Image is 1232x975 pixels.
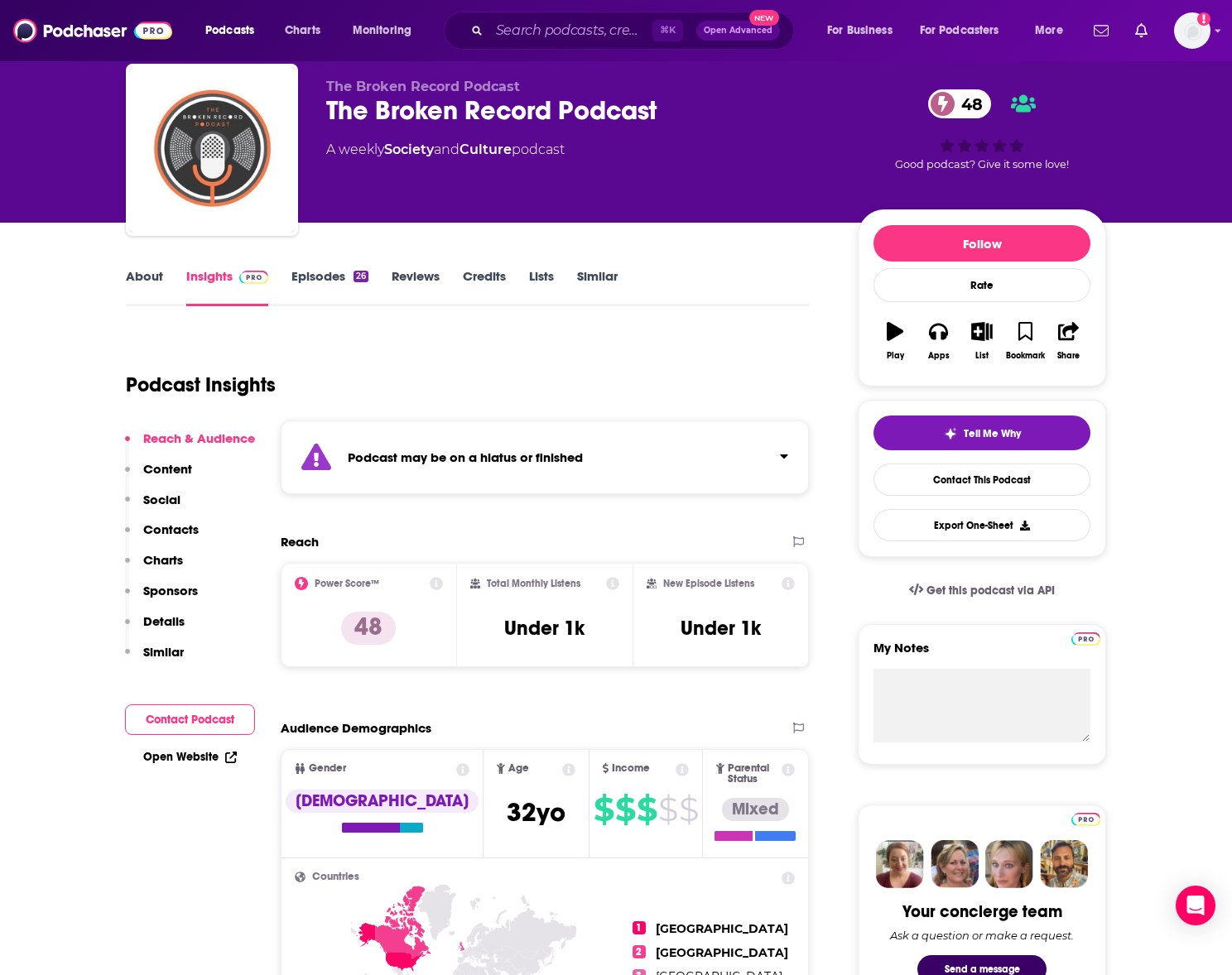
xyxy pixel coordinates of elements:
[1174,12,1210,49] button: Show profile menu
[194,17,276,44] button: open menu
[1003,311,1047,371] button: Bookmark
[612,763,650,774] span: Income
[341,612,396,645] p: 48
[291,268,368,306] a: Episodes26
[1023,17,1084,44] button: open menu
[315,578,379,589] h2: Power Score™
[1035,19,1063,42] span: More
[13,15,172,46] img: Podchaser - Follow, Share and Rate Podcasts
[1087,17,1115,45] a: Show notifications dropdown
[126,372,276,397] h1: Podcast Insights
[985,840,1033,888] img: Jules Profile
[964,427,1021,440] span: Tell Me Why
[633,945,646,958] span: 2
[909,17,1023,44] button: open menu
[143,644,184,660] p: Similar
[125,430,255,461] button: Reach & Audience
[125,461,192,492] button: Content
[1176,886,1215,925] div: Open Intercom Messenger
[326,79,520,94] span: The Broken Record Podcast
[125,583,198,613] button: Sponsors
[1174,12,1210,49] span: Logged in as shubbardidpr
[326,140,565,160] div: A weekly podcast
[126,268,163,306] a: About
[1071,810,1100,826] a: Pro website
[594,796,614,823] span: $
[186,268,268,306] a: InsightsPodchaser Pro
[873,415,1090,450] button: tell me why sparkleTell Me Why
[281,720,431,736] h2: Audience Demographics
[577,268,618,306] a: Similar
[728,763,779,785] span: Parental Status
[873,268,1090,302] div: Rate
[975,351,989,361] div: List
[285,19,320,42] span: Charts
[679,796,698,823] span: $
[873,463,1090,496] a: Contact This Podcast
[926,584,1055,598] span: Get this podcast via API
[873,509,1090,541] button: Export One-Sheet
[143,492,180,507] p: Social
[722,798,789,821] div: Mixed
[931,840,979,888] img: Barbara Profile
[928,89,991,118] a: 48
[353,19,411,42] span: Monitoring
[633,921,646,934] span: 1
[286,790,479,813] div: [DEMOGRAPHIC_DATA]
[902,901,1062,922] div: Your concierge team
[529,268,554,306] a: Lists
[125,552,183,583] button: Charts
[125,644,184,675] button: Similar
[143,461,192,477] p: Content
[143,521,199,537] p: Contacts
[309,763,346,774] span: Gender
[858,79,1106,181] div: 48Good podcast? Give it some love!
[460,142,512,157] a: Culture
[274,17,330,44] a: Charts
[960,311,1003,371] button: List
[143,583,198,598] p: Sponsors
[460,12,810,50] div: Search podcasts, credits, & more...
[615,796,635,823] span: $
[1071,632,1100,646] img: Podchaser Pro
[896,570,1068,611] a: Get this podcast via API
[129,67,295,233] a: The Broken Record Podcast
[1006,351,1045,361] div: Bookmark
[384,142,434,157] a: Society
[1197,12,1210,26] svg: Add a profile image
[876,840,924,888] img: Sydney Profile
[281,534,319,550] h2: Reach
[1174,12,1210,49] img: User Profile
[1040,840,1088,888] img: Jon Profile
[663,578,754,589] h2: New Episode Listens
[354,271,368,282] div: 26
[143,552,183,568] p: Charts
[1071,813,1100,826] img: Podchaser Pro
[507,796,565,829] span: 32 yo
[917,311,960,371] button: Apps
[749,10,779,26] span: New
[658,796,677,823] span: $
[637,796,657,823] span: $
[887,351,904,361] div: Play
[920,19,999,42] span: For Podcasters
[487,578,580,589] h2: Total Monthly Listens
[895,158,1069,171] span: Good podcast? Give it some love!
[434,142,460,157] span: and
[143,750,237,764] a: Open Website
[348,449,583,465] strong: Podcast may be on a hiatus or finished
[125,492,180,522] button: Social
[652,20,683,41] span: ⌘ K
[312,872,359,882] span: Countries
[508,763,529,774] span: Age
[873,311,917,371] button: Play
[239,271,268,284] img: Podchaser Pro
[704,26,772,35] span: Open Advanced
[696,21,780,41] button: Open AdvancedNew
[125,704,255,735] button: Contact Podcast
[890,929,1074,942] div: Ask a question or make a request.
[928,351,950,361] div: Apps
[392,268,440,306] a: Reviews
[205,19,254,42] span: Podcasts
